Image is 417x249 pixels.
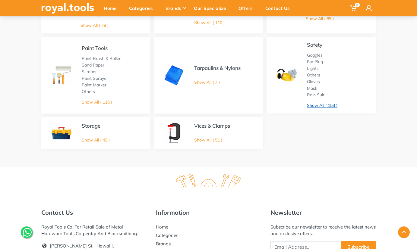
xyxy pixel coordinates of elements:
[81,23,109,28] a: Show All ( 78 )
[50,122,73,144] img: Royal - Storage
[82,69,97,74] a: Scraper
[156,241,171,247] a: Brands
[82,99,112,105] a: Show All ( 116 )
[270,224,376,237] div: Subscribe our newsletter to receive the latest news and exclusive offers.
[234,2,261,14] div: Offers
[194,137,222,143] a: Show All ( 51 )
[194,65,241,71] a: Tarpaulins & Nylons
[41,3,94,14] img: royal.tools Logo
[307,59,323,64] a: Ear Plug
[307,79,320,84] a: Gloves
[82,76,108,81] a: Paint Sprayer
[307,42,322,48] a: Safety
[100,2,125,14] div: Home
[355,3,360,7] span: 0
[41,224,147,237] div: Royal Tools Co. For Retail Sale of Metal Hardware Tools Carpentry And Blacksmithing.
[261,2,298,14] div: Contact Us
[125,2,161,14] div: Categories
[82,82,106,88] a: Paint Marker
[270,209,376,216] h5: Newsletter
[194,123,230,129] a: Vices & Clamps
[82,45,108,51] a: Paint Tools
[307,86,317,91] a: Mask
[82,56,121,61] a: Paint Brush & Roller
[156,224,168,230] a: Home
[194,20,225,25] a: Show All ( 110 )
[194,79,220,85] a: Show All ( 7 )
[82,62,104,68] a: Sand Paper
[41,209,147,216] h5: Contact Us
[165,174,252,190] img: royal.tools Logo
[307,92,324,98] a: Rain Suit
[50,64,73,86] img: Royal - Paint Tools
[276,64,298,86] img: Royal - Safety
[307,66,319,71] a: Lights
[307,72,320,78] a: Others
[156,209,261,216] h5: Information
[307,52,323,58] a: Goggles
[82,137,110,143] a: Show All ( 49 )
[82,123,100,129] a: Storage
[163,64,185,86] img: Royal - Tarpaulins & Nylons
[161,2,190,14] div: Brands
[307,103,337,108] a: Show All ( 153 )
[306,16,334,21] a: Show All ( 85 )
[82,89,95,94] a: Others
[190,2,234,14] div: Our Specialize
[163,122,185,144] img: Royal - Vices & Clamps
